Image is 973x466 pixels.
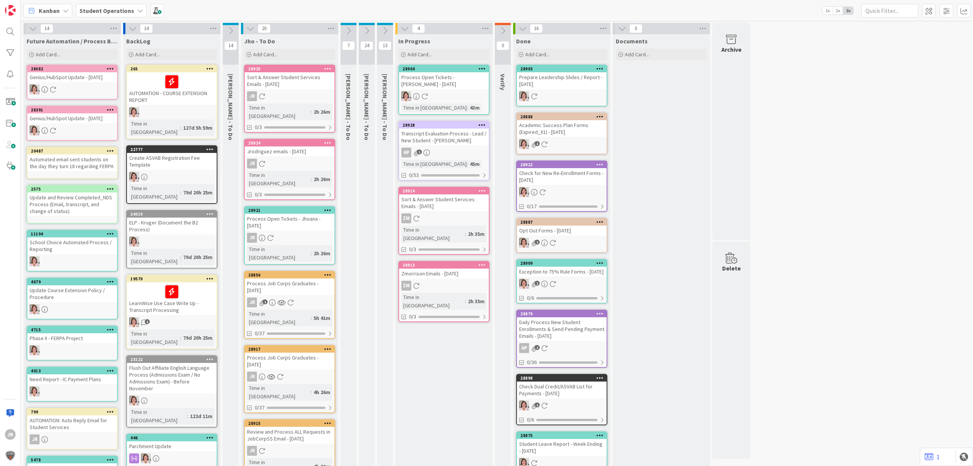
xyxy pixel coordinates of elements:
div: Time in [GEOGRAPHIC_DATA] [247,171,311,188]
div: JR [245,159,334,169]
div: 28917 [245,346,334,353]
span: : [180,188,181,197]
div: 28887 [520,219,607,225]
div: 28909Exception to 75% Rule Forms - [DATE] [517,260,607,277]
div: 28875 [520,433,607,438]
div: Genius/HubSpot Update - [DATE] [27,72,117,82]
div: 28904Process Open Tickets - [PERSON_NAME] - [DATE] [399,65,489,89]
span: 13 [379,41,391,50]
div: Time in [GEOGRAPHIC_DATA] [247,310,311,326]
div: 2h 35m [466,297,486,305]
div: Time in [GEOGRAPHIC_DATA] [129,249,180,266]
span: : [465,230,466,238]
div: EW [27,126,117,135]
div: 22777 [127,146,217,153]
div: Need Report - IC Payment Plans [27,374,117,384]
div: EW [517,91,607,101]
div: 28924 [248,140,334,146]
img: EW [30,345,40,355]
div: 2575 [27,186,117,192]
span: Verify [499,74,507,90]
span: In Progress [398,37,430,45]
div: 5478 [31,457,117,463]
div: Process Job Corps Graduates - [DATE] [245,278,334,295]
div: EW [127,317,217,327]
div: 2575Update and Review Completed_NDS Process (Email, transcript, and change of status) [27,186,117,216]
b: Student Operations [79,7,134,14]
span: Add Card... [625,51,649,58]
div: 28682Genius/HubSpot Update - [DATE] [27,65,117,82]
div: EW [127,396,217,406]
div: 28904 [403,66,489,72]
div: Create ASVAB Registration Fee Template [127,153,217,170]
div: Check for New Re-Enrollment Forms - [DATE] [517,168,607,185]
span: 0/3 [255,123,262,131]
div: 265AUTOMATION - COURSE EXTENSION REPORT [127,65,217,105]
div: AP [401,148,411,157]
div: 4013 [27,367,117,374]
span: : [467,103,468,112]
div: 28928Transcript Evaluation Process - Lead / New Student - [PERSON_NAME] [399,122,489,145]
span: Zaida - To Do [345,74,352,140]
span: 0/17 [527,202,537,210]
span: : [180,124,181,132]
div: 11194 [27,231,117,237]
div: Time in [GEOGRAPHIC_DATA] [401,160,467,168]
div: 4013Need Report - IC Payment Plans [27,367,117,384]
div: JR [247,159,257,169]
div: 28888 [520,114,607,119]
span: 14 [224,41,237,50]
div: 4h 26m [312,388,332,396]
div: 28921 [245,207,334,214]
div: JR [247,91,257,101]
div: 446 [130,435,217,441]
div: 4715 [31,327,117,332]
div: 79d 20h 25m [181,253,214,261]
div: AP [519,343,529,353]
img: EW [141,453,151,463]
div: 28856 [245,272,334,278]
span: 0/53 [409,171,419,179]
span: : [311,108,312,116]
div: Transcript Evaluation Process - Lead / New Student - [PERSON_NAME] [399,129,489,145]
div: 22777 [130,147,217,152]
div: 28391 [27,107,117,113]
div: 79d 20h 25m [181,334,214,342]
div: 28903 [520,66,607,72]
div: 28915 [245,420,334,427]
div: 28922 [517,161,607,168]
div: Sort & Answer Student Services Emails - [DATE] [245,72,334,89]
div: Time in [GEOGRAPHIC_DATA] [247,245,311,262]
div: 28887Opt Out Forms - [DATE] [517,219,607,235]
div: Genius/HubSpot Update - [DATE] [27,113,117,123]
div: Parchment Update [127,441,217,451]
span: Add Card... [36,51,60,58]
span: 4 [412,24,425,33]
span: 0 [496,41,509,50]
span: : [180,334,181,342]
div: Time in [GEOGRAPHIC_DATA] [129,408,187,425]
div: EW [127,453,217,463]
div: 28909 [520,261,607,266]
div: AUTOMATION - COURSE EXTENSION REPORT [127,72,217,105]
span: Add Card... [525,51,550,58]
div: JR [27,434,117,444]
span: 0/3 [409,313,416,321]
img: EW [519,238,529,248]
img: EW [30,386,40,396]
div: 28391Genius/HubSpot Update - [DATE] [27,107,117,123]
div: 28903 [517,65,607,72]
img: EW [129,396,139,406]
div: Zmorrison Emails - [DATE] [399,269,489,278]
div: 2h 26m [312,108,332,116]
div: 2h 26m [312,249,332,258]
input: Quick Filter... [861,4,918,17]
div: Review and Process ALL Requests in JobCorpSS Email - [DATE] [245,427,334,444]
img: avatar [5,450,16,461]
div: Time in [GEOGRAPHIC_DATA] [401,103,467,112]
span: 0/6 [527,416,534,424]
div: 4013 [31,368,117,374]
div: EW [27,386,117,396]
div: 5h 41m [312,314,332,322]
div: 20487Automated email sent students on the day they turn 18 regarding FERPA [27,148,117,171]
